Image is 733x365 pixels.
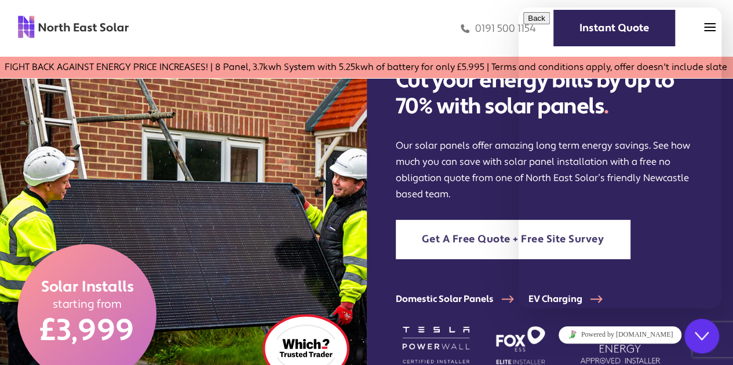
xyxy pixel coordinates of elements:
span: £3,999 [40,311,134,349]
iframe: chat widget [519,8,721,308]
a: Get A Free Quote + Free Site Survey [396,220,630,259]
p: Our solar panels offer amazing long term energy savings. See how much you can save with solar pan... [396,138,705,202]
a: Domestic Solar Panels [396,293,528,305]
span: starting from [52,297,122,311]
img: phone icon [461,22,469,35]
iframe: chat widget [519,322,721,348]
iframe: chat widget [684,319,721,353]
a: 0191 500 1154 [461,22,536,35]
img: north east solar logo [17,15,129,39]
h2: Cut your energy bills by up to 70% with solar panels [396,68,705,120]
span: Solar Installs [41,277,133,297]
